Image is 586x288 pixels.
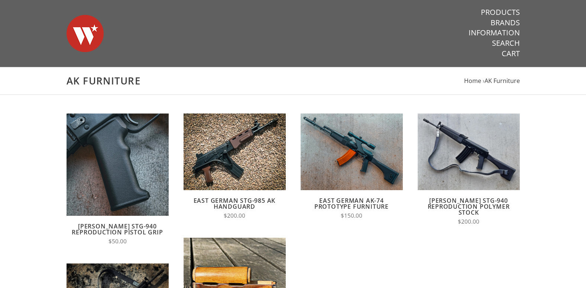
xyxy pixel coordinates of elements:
[483,76,520,86] li: ›
[469,28,520,38] a: Information
[428,196,510,217] a: [PERSON_NAME] STG-940 Reproduction Polymer Stock
[502,49,520,58] a: Cart
[184,113,286,190] img: East German STG-985 AK Handguard
[418,113,520,190] img: Wieger STG-940 Reproduction Polymer Stock
[67,7,104,60] img: Warsaw Wood Co.
[314,196,389,211] a: East German AK-74 Prototype Furniture
[491,18,520,28] a: Brands
[458,218,479,225] span: $200.00
[301,113,403,190] img: East German AK-74 Prototype Furniture
[341,212,362,220] span: $150.00
[481,7,520,17] a: Products
[67,75,520,87] h1: AK Furniture
[224,212,245,220] span: $200.00
[109,237,127,245] span: $50.00
[72,222,163,236] a: [PERSON_NAME] STG-940 Reproduction Pistol Grip
[194,196,276,211] a: East German STG-985 AK Handguard
[492,38,520,48] a: Search
[485,77,520,85] a: AK Furniture
[464,77,481,85] a: Home
[67,113,169,216] img: Wieger STG-940 Reproduction Pistol Grip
